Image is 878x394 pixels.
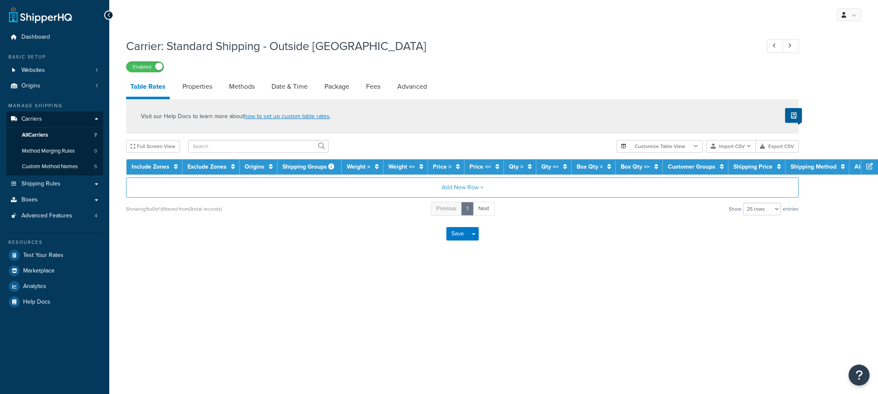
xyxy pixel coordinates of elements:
[6,127,103,143] a: AllCarriers7
[362,77,385,97] a: Fees
[756,140,799,153] button: Export CSV
[187,162,227,171] a: Exclude Zones
[621,162,650,171] a: Box Qty <=
[388,162,415,171] a: Weight <=
[6,63,103,78] a: Websites1
[473,202,495,216] a: Next
[96,82,98,90] span: 1
[22,148,75,155] span: Method Merging Rules
[6,176,103,192] a: Shipping Rules
[509,162,523,171] a: Qty >
[6,143,103,159] a: Method Merging Rules0
[478,204,489,212] span: Next
[6,208,103,224] a: Advanced Features4
[21,34,50,41] span: Dashboard
[791,162,836,171] a: Shipping Method
[849,365,870,386] button: Open Resource Center
[126,38,751,54] h1: Carrier: Standard Shipping - Outside [GEOGRAPHIC_DATA]
[94,148,97,155] span: 0
[767,39,783,53] a: Previous Record
[188,140,329,153] input: Search
[6,159,103,175] li: Custom Method Names
[6,248,103,263] a: Test Your Rates
[126,203,222,215] div: Showing 1 to 0 of (filtered from 0 total records)
[244,112,330,121] a: how to set up custom table rates
[6,279,103,294] a: Analytics
[23,283,46,290] span: Analytics
[21,82,40,90] span: Origins
[127,62,163,72] label: Enabled
[267,77,312,97] a: Date & Time
[6,102,103,109] div: Manage Shipping
[783,39,799,53] a: Next Record
[6,53,103,61] div: Basic Setup
[436,204,456,212] span: Previous
[577,162,603,171] a: Box Qty >
[461,202,474,216] a: 1
[95,212,98,219] span: 4
[6,159,103,175] a: Custom Method Names5
[132,162,169,171] a: Include Zones
[541,162,559,171] a: Qty <=
[6,29,103,45] a: Dashboard
[126,177,799,198] button: Add New Row +
[21,196,38,204] span: Boxes
[706,140,756,153] button: Import CSV
[6,208,103,224] li: Advanced Features
[21,67,45,74] span: Websites
[6,263,103,278] a: Marketplace
[6,239,103,246] div: Resources
[21,180,61,188] span: Shipping Rules
[225,77,259,97] a: Methods
[126,77,170,99] a: Table Rates
[433,162,451,171] a: Price >
[22,132,48,139] span: All Carriers
[6,78,103,94] a: Origins1
[141,112,331,121] p: Visit our Help Docs to learn more about .
[320,77,353,97] a: Package
[6,192,103,208] a: Boxes
[94,163,97,170] span: 5
[469,162,491,171] a: Price <=
[6,63,103,78] li: Websites
[96,67,98,74] span: 1
[6,111,103,175] li: Carriers
[783,203,799,215] span: entries
[431,202,462,216] a: Previous
[94,132,97,139] span: 7
[729,203,741,215] span: Show
[785,108,802,123] button: Show Help Docs
[178,77,216,97] a: Properties
[21,116,42,123] span: Carriers
[6,111,103,127] a: Carriers
[22,163,78,170] span: Custom Method Names
[277,159,342,175] th: Shipping Groups
[23,252,63,259] span: Test Your Rates
[446,227,469,241] button: Save
[23,267,55,275] span: Marketplace
[23,299,50,306] span: Help Docs
[6,294,103,309] a: Help Docs
[733,162,773,171] a: Shipping Price
[6,143,103,159] li: Method Merging Rules
[393,77,431,97] a: Advanced
[21,212,72,219] span: Advanced Features
[668,162,715,171] a: Customer Groups
[6,78,103,94] li: Origins
[617,140,703,153] button: Customize Table View
[245,162,264,171] a: Origins
[126,140,180,153] button: Full Screen View
[347,162,370,171] a: Weight >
